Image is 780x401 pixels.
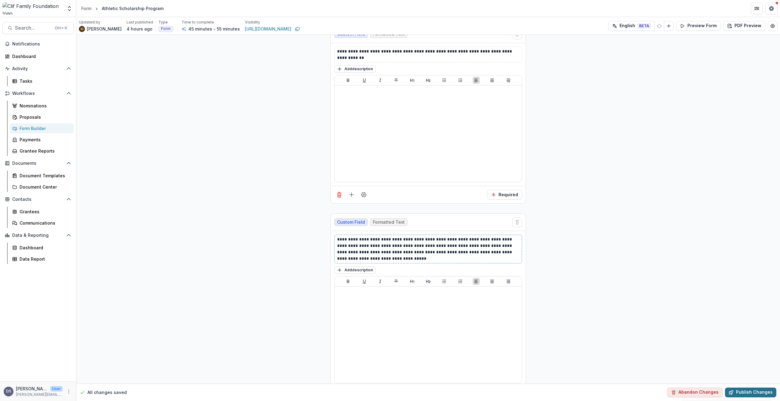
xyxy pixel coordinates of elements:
[245,20,260,25] p: Visibility
[765,2,778,15] button: Get Help
[79,4,94,13] a: Form
[377,77,384,84] button: Italicize
[2,194,74,204] button: Open Contacts
[2,2,63,15] img: Clif Family Foundation logo
[20,136,69,143] div: Payments
[505,77,512,84] button: Align Right
[12,91,64,96] span: Workflows
[20,78,69,84] div: Tasks
[294,25,301,33] button: Copy link
[334,266,376,274] button: Adddescription
[20,208,69,215] div: Grantees
[425,77,432,84] button: Heading 2
[81,5,91,12] div: Form
[392,278,400,285] button: Strike
[102,5,164,12] div: Athletic Scholarship Program
[344,77,352,84] button: Bold
[12,66,64,71] span: Activity
[676,21,721,31] button: Preview Form
[440,278,448,285] button: Bullet List
[10,135,74,145] a: Payments
[505,278,512,285] button: Align Right
[10,123,74,133] a: Form Builder
[10,207,74,217] a: Grantees
[377,278,384,285] button: Italicize
[768,21,778,31] button: Edit Form Settings
[2,22,74,34] button: Search...
[725,388,776,397] button: Publish Changes
[20,125,69,132] div: Form Builder
[12,233,64,238] span: Data & Reporting
[409,77,416,84] button: Heading 1
[473,77,480,84] button: Align Left
[409,278,416,285] button: Heading 1
[361,77,368,84] button: Underline
[2,64,74,74] button: Open Activity
[50,386,63,392] p: User
[608,21,655,31] button: English BETA
[188,26,240,32] p: 45 minutes - 55 minutes
[512,217,522,227] button: Move field
[667,388,723,397] button: Abandon Changes
[12,197,64,202] span: Contacts
[2,89,74,98] button: Open Workflows
[20,172,69,179] div: Document Templates
[10,243,74,253] a: Dashboard
[344,278,352,285] button: Bold
[80,28,84,30] div: Sarah Grady
[12,161,64,166] span: Documents
[347,190,356,200] button: Add field
[12,53,69,60] div: Dashboard
[65,388,72,395] button: More
[20,256,69,262] div: Data Report
[392,77,400,84] button: Strike
[16,392,63,397] p: [PERSON_NAME][EMAIL_ADDRESS][DOMAIN_NAME]
[10,146,74,156] a: Grantee Reports
[457,77,464,84] button: Ordered List
[487,190,522,200] button: Required
[10,101,74,111] a: Nominations
[2,39,74,49] button: Notifications
[10,254,74,264] a: Data Report
[12,42,71,47] span: Notifications
[127,26,153,32] p: 4 hours ago
[751,2,763,15] button: Partners
[158,20,168,25] p: Type
[20,103,69,109] div: Nominations
[20,244,69,251] div: Dashboard
[182,20,214,25] p: Time to complete
[79,20,100,25] p: Updated by
[2,51,74,61] a: Dashboard
[473,278,480,285] button: Align Left
[334,65,376,73] button: Adddescription
[6,389,11,393] div: Dylan Seguin
[65,2,74,15] button: Open entity switcher
[15,25,51,31] span: Search...
[488,278,496,285] button: Align Center
[20,114,69,120] div: Proposals
[161,27,171,31] span: Form
[2,158,74,168] button: Open Documents
[10,218,74,228] a: Communications
[664,21,674,31] button: Add Language
[10,112,74,122] a: Proposals
[16,385,48,392] p: [PERSON_NAME]
[723,21,765,31] button: PDF Preview
[87,26,122,32] p: [PERSON_NAME]
[20,148,69,154] div: Grantee Reports
[425,278,432,285] button: Heading 2
[20,184,69,190] div: Document Center
[654,21,664,31] button: Refresh Translation
[10,76,74,86] a: Tasks
[127,20,153,25] p: Last published
[488,77,496,84] button: Align Center
[245,26,291,32] a: [URL][DOMAIN_NAME]
[10,182,74,192] a: Document Center
[10,171,74,181] a: Document Templates
[359,190,369,200] button: Field Settings
[337,220,365,225] span: Custom Field
[87,389,127,396] p: All changes saved
[2,230,74,240] button: Open Data & Reporting
[457,278,464,285] button: Ordered List
[53,25,68,31] div: Ctrl + K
